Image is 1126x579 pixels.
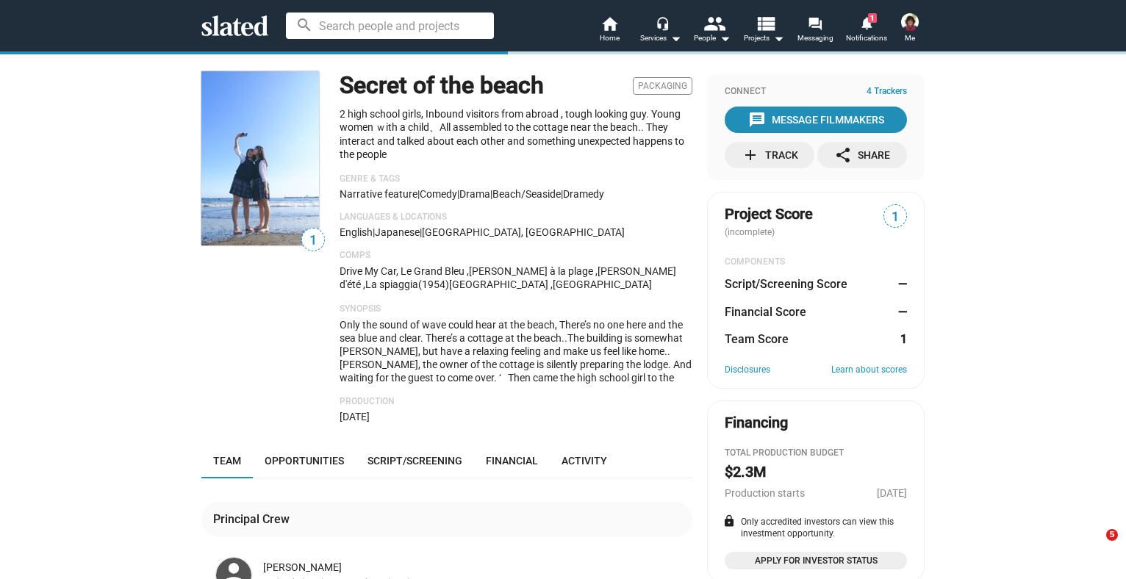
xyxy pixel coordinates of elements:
[375,226,420,238] span: Japanese
[213,455,241,467] span: Team
[263,561,689,575] div: [PERSON_NAME]
[744,29,784,47] span: Projects
[725,331,789,347] dt: Team Score
[789,15,841,47] a: Messaging
[340,411,370,422] span: [DATE]
[600,29,620,47] span: Home
[417,188,420,200] span: |
[340,226,373,238] span: English
[1106,529,1118,541] span: 5
[834,146,852,164] mat-icon: share
[340,319,692,516] span: Only the sound of wave could hear at the beach, There’s no one here and the sea blue and clear. T...
[725,447,907,459] div: Total Production budget
[892,10,928,48] button: Irene Reis LeiteMe
[725,227,778,237] span: (incomplete)
[265,455,344,467] span: Opportunities
[420,188,457,200] span: Comedy
[725,107,907,133] button: Message Filmmakers
[562,455,607,467] span: Activity
[725,487,805,499] span: Production starts
[340,303,692,315] p: Synopsis
[755,12,776,34] mat-icon: view_list
[201,443,253,478] a: Team
[286,12,494,39] input: Search people and projects
[831,364,907,376] a: Learn about scores
[561,188,563,200] span: |
[742,146,759,164] mat-icon: add
[340,107,692,162] p: 2 high school girls, Inbound visitors from abroad , tough looking guy. Young women ｗith a child、A...
[725,86,907,98] div: Connect
[725,364,770,376] a: Disclosures
[490,188,492,200] span: |
[893,331,907,347] dd: 1
[859,15,873,29] mat-icon: notifications
[340,188,417,200] span: Narrative feature
[725,142,814,168] button: Track
[846,29,887,47] span: Notifications
[797,29,833,47] span: Messaging
[656,16,669,29] mat-icon: headset_mic
[474,443,550,478] a: Financial
[1076,529,1111,564] iframe: Intercom live chat
[302,231,324,251] span: 1
[808,16,822,30] mat-icon: forum
[459,188,490,200] span: Drama
[905,29,915,47] span: Me
[201,71,319,245] img: Secret of the beach
[748,111,766,129] mat-icon: message
[877,487,907,499] span: [DATE]
[492,188,561,200] span: beach/seaside
[867,86,907,98] span: 4 Trackers
[584,15,635,47] a: Home
[841,15,892,47] a: 1Notifications
[725,256,907,268] div: COMPONENTS
[373,226,375,238] span: |
[420,226,422,238] span: |
[367,455,462,467] span: Script/Screening
[722,514,736,528] mat-icon: lock
[340,173,692,185] p: Genre & Tags
[340,250,692,262] p: Comps
[486,455,538,467] span: Financial
[340,212,692,223] p: Languages & Locations
[884,207,906,227] span: 1
[600,15,618,32] mat-icon: home
[213,511,295,527] div: Principal Crew
[834,142,890,168] div: Share
[422,226,625,238] span: [GEOGRAPHIC_DATA], [GEOGRAPHIC_DATA]
[817,142,907,168] button: Share
[633,77,692,95] span: Packaging
[725,204,813,224] span: Project Score
[893,276,907,292] dd: —
[868,13,877,23] span: 1
[356,443,474,478] a: Script/Screening
[340,70,544,101] h1: Secret of the beach
[734,553,898,568] span: Apply for Investor Status
[253,443,356,478] a: Opportunities
[686,15,738,47] button: People
[742,142,798,168] div: Track
[340,396,692,408] p: Production
[640,29,681,47] div: Services
[667,29,684,47] mat-icon: arrow_drop_down
[748,107,884,133] div: Message Filmmakers
[725,462,766,482] h2: $2.3M
[725,552,907,569] a: Apply for Investor Status
[725,517,907,540] div: Only accredited investors can view this investment opportunity.
[703,12,725,34] mat-icon: people
[694,29,731,47] div: People
[457,188,459,200] span: |
[770,29,787,47] mat-icon: arrow_drop_down
[340,265,692,292] p: Drive My Car, Le Grand Bleu ,[PERSON_NAME] à la plage ,[PERSON_NAME] d'été ,La spiaggia(1954)[GEO...
[725,276,847,292] dt: Script/Screening Score
[738,15,789,47] button: Projects
[725,304,806,320] dt: Financial Score
[716,29,734,47] mat-icon: arrow_drop_down
[563,188,604,200] span: dramedy
[635,15,686,47] button: Services
[901,13,919,31] img: Irene Reis Leite
[893,304,907,320] dd: —
[725,413,788,433] div: Financing
[550,443,619,478] a: Activity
